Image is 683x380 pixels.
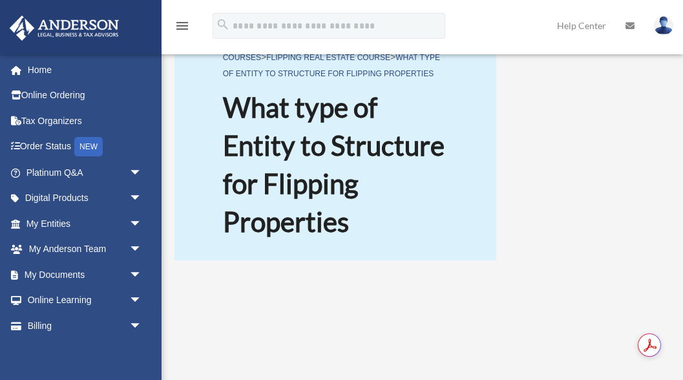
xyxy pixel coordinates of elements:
a: COURSES [223,53,261,62]
a: Digital Productsarrow_drop_down [9,185,162,211]
span: arrow_drop_down [129,211,155,237]
img: User Pic [654,16,673,35]
a: Order StatusNEW [9,134,162,160]
span: arrow_drop_down [129,262,155,288]
a: My Entitiesarrow_drop_down [9,211,162,237]
p: > > [223,49,448,81]
img: Anderson Advisors Platinum Portal [6,16,123,41]
h1: What type of Entity to Structure for Flipping Properties [223,89,448,240]
a: Online Learningarrow_drop_down [9,288,162,313]
a: My Documentsarrow_drop_down [9,262,162,288]
a: Platinum Q&Aarrow_drop_down [9,160,162,185]
i: menu [174,18,190,34]
div: NEW [74,137,103,156]
span: arrow_drop_down [129,160,155,186]
a: menu [174,23,190,34]
a: What type of Entity to Structure for Flipping Properties [223,53,440,78]
a: Home [9,57,162,83]
span: arrow_drop_down [129,288,155,314]
a: Online Ordering [9,83,162,109]
a: My Anderson Teamarrow_drop_down [9,237,162,262]
a: Flipping Real Estate Course [266,53,390,62]
span: arrow_drop_down [129,313,155,339]
a: Billingarrow_drop_down [9,313,162,339]
span: arrow_drop_down [129,237,155,263]
span: arrow_drop_down [129,185,155,212]
a: Tax Organizers [9,108,162,134]
i: search [216,17,230,32]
